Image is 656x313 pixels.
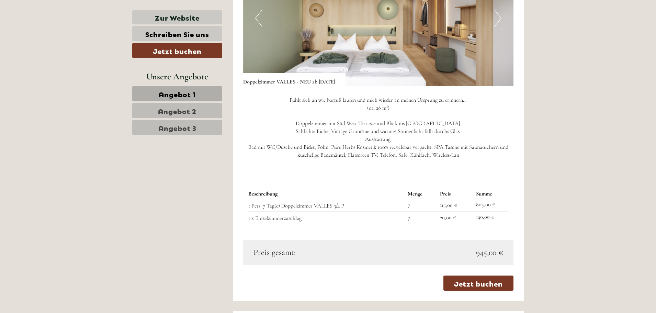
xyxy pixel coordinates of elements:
[158,123,196,132] span: Angebot 3
[494,10,501,27] button: Next
[443,276,513,291] a: Jetzt buchen
[440,214,456,221] span: 20,00 €
[255,10,262,27] button: Previous
[248,247,378,258] div: Preis gesamt:
[132,70,222,83] div: Unsere Angebote
[243,96,514,159] p: Fühlt sich an wie barfuß laufen und mich wieder an meinen Ursprung zu erinnern… (ca. 28 m²) Doppe...
[473,189,508,199] th: Summe
[473,212,508,224] td: 140,00 €
[437,189,473,199] th: Preis
[248,199,405,212] td: 1 Pers. 7 Tag(e) Doppelzimmer VALLES 3/4 P
[243,73,346,86] div: Doppelzimmer VALLES - NEU ab [DATE]
[132,26,222,41] a: Schreiben Sie uns
[132,43,222,58] a: Jetzt buchen
[10,20,98,25] div: [GEOGRAPHIC_DATA]
[5,19,101,40] div: Guten Tag, wie können wir Ihnen helfen?
[223,178,271,193] button: Senden
[159,89,196,99] span: Angebot 1
[248,212,405,224] td: 1 x Einzelzimmerzuschlag
[248,189,405,199] th: Beschreibung
[473,199,508,212] td: 805,00 €
[405,212,437,224] td: 7
[10,33,98,38] small: 13:05
[123,5,148,17] div: [DATE]
[476,247,503,258] span: 945,00 €
[158,106,196,115] span: Angebot 2
[405,189,437,199] th: Menge
[440,202,457,209] span: 115,00 €
[132,10,222,24] a: Zur Website
[405,199,437,212] td: 7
